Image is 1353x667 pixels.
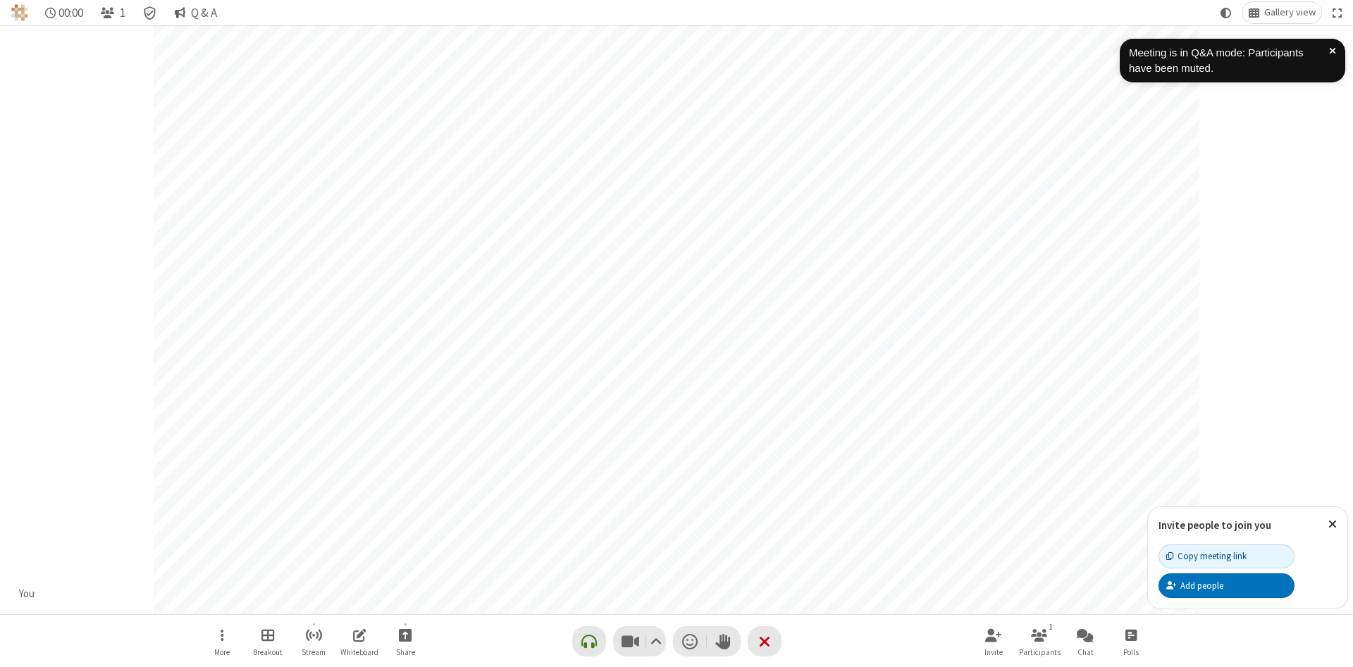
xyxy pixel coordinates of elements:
[168,2,223,23] button: Q & A
[137,2,163,23] div: Meeting details Encryption enabled
[58,6,83,20] span: 00:00
[1159,518,1271,532] label: Invite people to join you
[214,648,230,656] span: More
[1264,7,1316,18] span: Gallery view
[1215,2,1237,23] button: Using system theme
[11,4,28,21] img: QA Selenium DO NOT DELETE OR CHANGE
[14,586,40,602] div: You
[94,2,131,23] button: Open participant list
[1242,2,1321,23] button: Change layout
[984,648,1003,656] span: Invite
[39,2,89,23] div: Timer
[1045,621,1057,633] div: 1
[1123,648,1139,656] span: Polls
[1318,507,1347,542] button: Close popover
[646,626,665,656] button: Video setting
[572,626,606,656] button: Connect your audio
[748,626,781,656] button: End or leave meeting
[384,621,426,661] button: Start sharing
[613,626,666,656] button: Stop video (Alt+V)
[1110,621,1152,661] button: Open poll
[1018,621,1061,661] button: Open participant list
[340,648,378,656] span: Whiteboard
[201,621,243,661] button: Open menu
[1166,549,1247,563] div: Copy meeting link
[120,6,125,20] span: 1
[253,648,283,656] span: Breakout
[707,626,741,656] button: Raise hand
[673,626,707,656] button: Send a reaction
[247,621,289,661] button: Manage Breakout Rooms
[292,621,335,661] button: Start streaming
[1327,2,1348,23] button: Fullscreen
[191,6,217,20] span: Q & A
[1064,621,1106,661] button: Open chat
[302,648,326,656] span: Stream
[338,621,381,661] button: Open shared whiteboard
[1019,648,1061,656] span: Participants
[1077,648,1094,656] span: Chat
[396,648,415,656] span: Share
[1129,45,1329,77] div: Meeting is in Q&A mode: Participants have been muted.
[972,621,1015,661] button: Invite participants (Alt+I)
[1159,544,1295,568] button: Copy meeting link
[1159,573,1295,597] button: Add people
